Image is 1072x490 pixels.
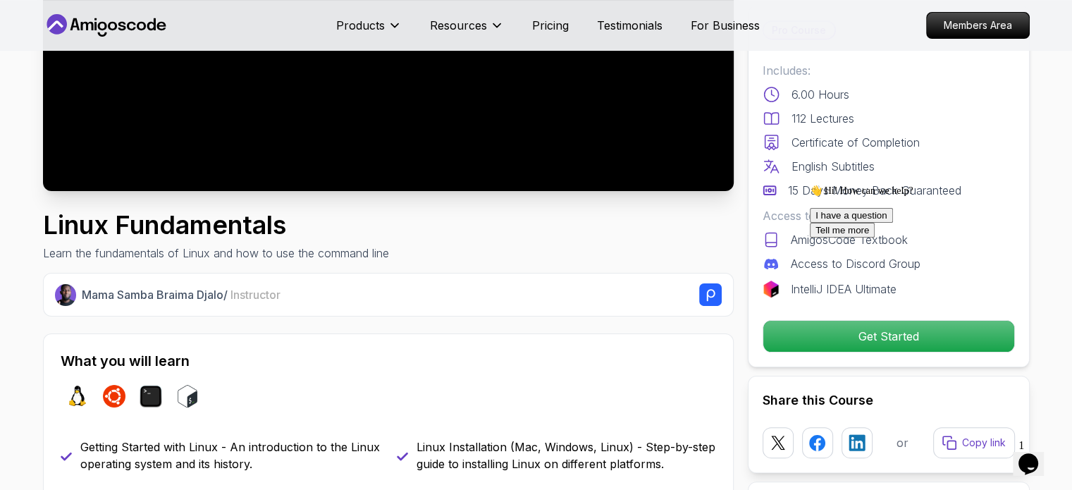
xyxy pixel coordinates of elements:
p: Includes: [763,62,1015,79]
p: Learn the fundamentals of Linux and how to use the command line [43,245,389,262]
p: English Subtitles [791,158,875,175]
img: bash logo [176,385,199,408]
p: Access to Discord Group [791,255,920,272]
p: or [897,434,908,451]
a: Testimonials [597,17,663,34]
button: Resources [430,17,504,45]
img: linux logo [66,385,89,408]
p: Access to: [763,207,1015,224]
button: Get Started [763,320,1015,353]
p: Get Started [763,321,1014,352]
a: Members Area [926,12,1030,39]
img: ubuntu logo [103,385,125,408]
h1: Linux Fundamentals [43,211,389,239]
button: I have a question [6,29,89,44]
div: 👋 Hi! How can we help?I have a questionTell me more [6,6,259,59]
p: 112 Lectures [791,110,854,127]
p: Certificate of Completion [791,134,920,151]
img: Nelson Djalo [55,284,77,306]
p: Copy link [962,436,1006,450]
button: Copy link [933,427,1015,458]
h2: What you will learn [61,351,716,371]
iframe: chat widget [1013,434,1058,476]
img: terminal logo [140,385,162,408]
span: Instructor [230,288,281,302]
img: jetbrains logo [763,281,780,298]
p: IntelliJ IDEA Ultimate [791,281,897,298]
a: Pricing [532,17,569,34]
p: Products [336,17,385,34]
p: Resources [430,17,487,34]
iframe: chat widget [804,179,1058,427]
a: For Business [691,17,760,34]
p: Getting Started with Linux - An introduction to the Linux operating system and its history. [80,439,380,472]
h2: Share this Course [763,391,1015,410]
button: Tell me more [6,44,70,59]
button: Products [336,17,402,45]
p: Mama Samba Braima Djalo / [82,286,281,303]
p: Linux Installation (Mac, Windows, Linux) - Step-by-step guide to installing Linux on different pl... [417,439,716,472]
p: AmigosCode Textbook [791,231,908,248]
p: 15 Days Money Back Guaranteed [788,182,961,199]
span: 👋 Hi! How can we help? [6,6,109,17]
p: Members Area [927,13,1029,38]
p: 6.00 Hours [791,86,849,103]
